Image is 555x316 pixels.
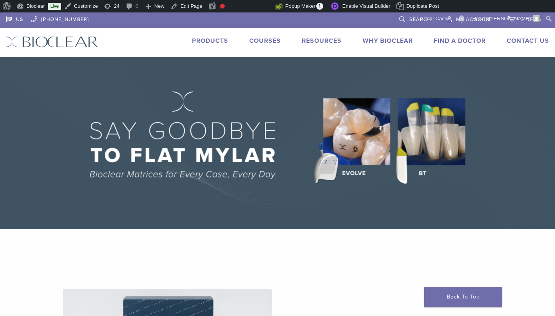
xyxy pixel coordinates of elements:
a: Why Bioclear [363,37,413,45]
img: Views over 48 hours. Click for more Jetpack Stats. [232,2,275,11]
a: Back To Top [424,287,502,307]
a: Courses [249,37,281,45]
a: US [6,12,23,24]
span: Search [409,16,431,23]
a: [PHONE_NUMBER] [31,12,89,24]
div: Focus keyphrase not set [220,4,225,9]
a: Products [192,37,228,45]
a: Search [399,12,431,24]
a: Resources [302,37,342,45]
a: Howdy, [470,12,543,25]
a: Contact Us [507,37,549,45]
span: [PERSON_NAME] [489,16,530,21]
a: Live [48,3,61,10]
span: 1 [316,3,323,10]
img: Bioclear [6,36,98,47]
a: Find A Doctor [434,37,486,45]
a: Clear Cache [419,12,453,25]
